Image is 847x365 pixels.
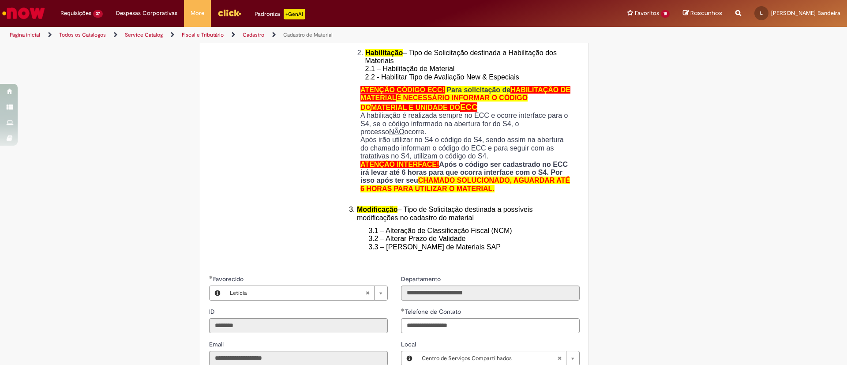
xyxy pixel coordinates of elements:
[230,286,365,300] span: Letícia
[401,340,418,348] span: Local
[365,49,557,81] span: – Tipo de Solicitação destinada a Habilitação dos Materiais 2.1 – Habilitação de Material 2.2 - H...
[209,318,388,333] input: ID
[10,31,40,38] a: Página inicial
[361,286,374,300] abbr: Limpar campo Favorecido
[760,10,763,16] span: L
[683,9,722,18] a: Rascunhos
[209,340,225,349] label: Somente leitura - Email
[360,86,570,102] span: HABILITAÇÃO DE MATERIAL
[690,9,722,17] span: Rascunhos
[182,31,224,38] a: Fiscal e Tributário
[401,286,580,301] input: Departamento
[125,31,163,38] a: Service Catalog
[401,318,580,333] input: Telefone de Contato
[357,206,397,213] span: Modificação
[360,177,570,192] span: CHAMADO SOLUCIONADO, AGUARDAR ATÉ 6 HORAS PARA UTILIZAR O MATERIAL.
[405,308,463,316] span: Telefone de Contato
[93,10,103,18] span: 37
[360,86,445,94] span: ATENÇÃO CÓDIGO ECC!
[371,104,460,111] span: MATERIAL E UNIDADE DO
[401,308,405,312] span: Obrigatório Preenchido
[7,27,558,43] ul: Trilhas de página
[401,275,442,283] span: Somente leitura - Departamento
[368,227,512,251] span: 3.1 – Alteração de Classificação Fiscal (NCM) 3.2 – Alterar Prazo de Validade 3.3 – [PERSON_NAME]...
[225,286,387,300] a: LetíciaLimpar campo Favorecido
[661,10,670,18] span: 18
[771,9,840,17] span: [PERSON_NAME] Bandeira
[116,9,177,18] span: Despesas Corporativas
[446,86,510,94] span: Para solicitação de
[389,128,405,135] u: NÃO
[284,9,305,19] p: +GenAi
[360,136,573,160] p: Após irão utilizar no S4 o código do S4, sendo assim na abertura do chamado informam o código do ...
[401,275,442,283] label: Somente leitura - Departamento
[243,31,264,38] a: Cadastro
[255,9,305,19] div: Padroniza
[635,9,659,18] span: Favoritos
[360,161,570,192] strong: Após o código ser cadastrado no ECC irá levar até 6 horas para que ocorra interface com o S4. Por...
[217,6,241,19] img: click_logo_yellow_360x200.png
[360,112,573,136] p: A habilitação é realizada sempre no ECC e ocorre interface para o S4, se o código informado na ab...
[213,275,245,283] span: Necessários - Favorecido
[360,161,439,168] span: ATENÇÃO INTERFACE!
[210,286,225,300] button: Favorecido, Visualizar este registro Letícia
[209,308,217,316] span: Somente leitura - ID
[357,206,573,222] li: – Tipo de Solicitação destinada a possíveis modificações no cadastro do material
[59,31,106,38] a: Todos os Catálogos
[460,102,477,112] span: ECC
[60,9,91,18] span: Requisições
[365,49,403,56] span: Habilitação
[283,31,333,38] a: Cadastro de Material
[360,94,528,111] span: É NECESSÁRIO INFORMAR O CÓDIGO DO
[191,9,204,18] span: More
[1,4,46,22] img: ServiceNow
[209,307,217,316] label: Somente leitura - ID
[209,275,213,279] span: Obrigatório Preenchido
